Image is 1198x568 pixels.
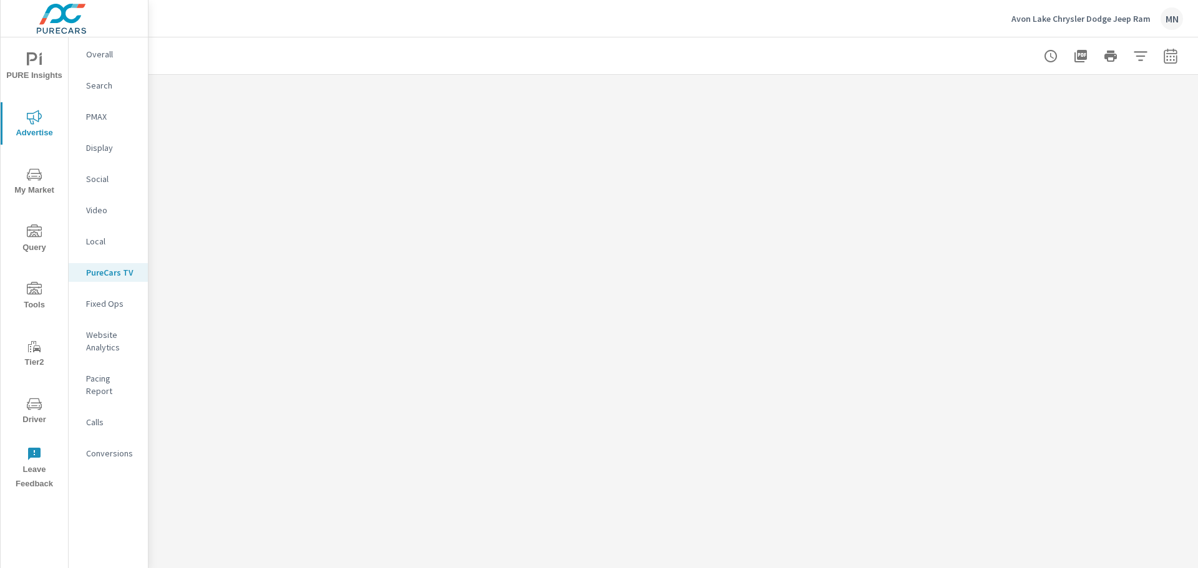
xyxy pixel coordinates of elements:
span: Driver [4,397,64,427]
p: Search [86,79,138,92]
p: Fixed Ops [86,297,138,310]
div: Overall [69,45,148,64]
p: Video [86,204,138,216]
span: Query [4,224,64,255]
div: MN [1161,7,1183,30]
button: Apply Filters [1128,44,1153,69]
p: Display [86,142,138,154]
span: PURE Insights [4,52,64,83]
div: Website Analytics [69,325,148,357]
div: Calls [69,413,148,431]
div: Conversions [69,444,148,463]
button: Select Date Range [1158,44,1183,69]
div: Local [69,232,148,251]
button: Print Report [1098,44,1123,69]
div: nav menu [1,37,68,496]
span: Advertise [4,110,64,140]
div: Fixed Ops [69,294,148,313]
div: Social [69,170,148,188]
p: Social [86,173,138,185]
p: Avon Lake Chrysler Dodge Jeep Ram [1011,13,1151,24]
span: Leave Feedback [4,446,64,491]
div: Search [69,76,148,95]
p: Overall [86,48,138,60]
span: Tier2 [4,339,64,370]
p: Conversions [86,447,138,460]
div: PMAX [69,107,148,126]
p: Calls [86,416,138,428]
p: Website Analytics [86,329,138,354]
div: Display [69,138,148,157]
span: Tools [4,282,64,312]
div: PureCars TV [69,263,148,282]
div: Video [69,201,148,219]
p: Pacing Report [86,372,138,397]
span: My Market [4,167,64,198]
p: PureCars TV [86,266,138,279]
button: "Export Report to PDF" [1068,44,1093,69]
div: Pacing Report [69,369,148,400]
p: Local [86,235,138,248]
p: PMAX [86,110,138,123]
